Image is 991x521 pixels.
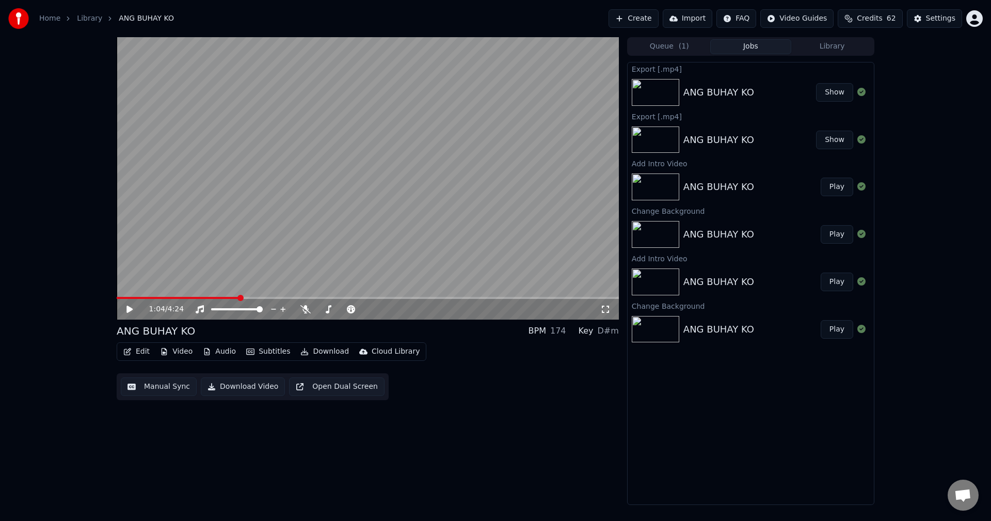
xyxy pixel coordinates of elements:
div: Key [579,325,594,337]
div: ANG BUHAY KO [683,133,754,147]
button: Audio [199,344,240,359]
span: ( 1 ) [679,41,689,52]
div: BPM [529,325,546,337]
button: Show [816,83,853,102]
div: ANG BUHAY KO [683,227,754,242]
button: Jobs [710,39,792,54]
nav: breadcrumb [39,13,174,24]
button: Download Video [201,377,285,396]
button: Manual Sync [121,377,197,396]
div: Change Background [628,204,874,217]
button: Credits62 [838,9,902,28]
button: Download [296,344,353,359]
button: Play [821,225,853,244]
div: Add Intro Video [628,157,874,169]
div: ANG BUHAY KO [117,324,195,338]
button: Open Dual Screen [289,377,385,396]
button: Subtitles [242,344,294,359]
div: ANG BUHAY KO [683,180,754,194]
button: Video Guides [760,9,834,28]
img: youka [8,8,29,29]
button: Play [821,320,853,339]
div: ANG BUHAY KO [683,322,754,337]
span: ANG BUHAY KO [119,13,174,24]
div: Cloud Library [372,346,420,357]
div: Export [.mp4] [628,62,874,75]
div: ANG BUHAY KO [683,275,754,289]
div: Change Background [628,299,874,312]
div: Add Intro Video [628,252,874,264]
div: ANG BUHAY KO [683,85,754,100]
span: 1:04 [149,304,165,314]
button: Play [821,178,853,196]
a: Library [77,13,102,24]
button: Create [609,9,659,28]
div: D#m [598,325,619,337]
button: Play [821,273,853,291]
span: 4:24 [168,304,184,314]
button: FAQ [716,9,756,28]
a: Home [39,13,60,24]
button: Show [816,131,853,149]
button: Video [156,344,197,359]
span: 62 [887,13,896,24]
button: Edit [119,344,154,359]
button: Library [791,39,873,54]
button: Queue [629,39,710,54]
button: Import [663,9,712,28]
span: Credits [857,13,882,24]
a: Open chat [948,480,979,511]
button: Settings [907,9,962,28]
div: Settings [926,13,955,24]
div: 174 [550,325,566,337]
div: Export [.mp4] [628,110,874,122]
div: / [149,304,174,314]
